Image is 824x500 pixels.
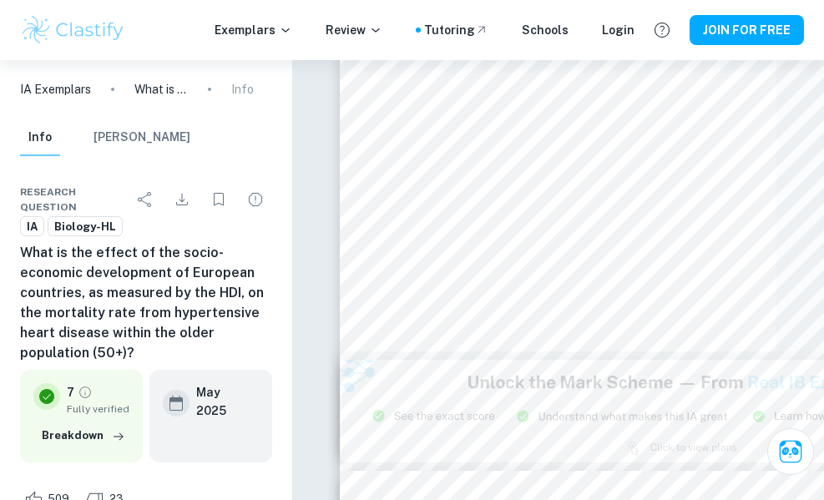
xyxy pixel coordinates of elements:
[602,21,634,39] a: Login
[165,183,199,216] div: Download
[196,383,245,420] h6: May 2025
[129,183,162,216] div: Share
[767,428,814,475] button: Ask Clai
[20,80,91,98] a: IA Exemplars
[522,21,569,39] a: Schools
[134,80,188,98] p: What is the effect of the socio-economic development of European countries, as measured by the HD...
[215,21,292,39] p: Exemplars
[690,15,804,45] button: JOIN FOR FREE
[21,219,43,235] span: IA
[20,119,60,156] button: Info
[239,183,272,216] div: Report issue
[78,385,93,400] a: Grade fully verified
[48,216,123,237] a: Biology-HL
[20,13,126,47] img: Clastify logo
[648,16,676,44] button: Help and Feedback
[20,243,272,363] h6: What is the effect of the socio-economic development of European countries, as measured by the HD...
[67,383,74,402] p: 7
[20,184,129,215] span: Research question
[326,21,382,39] p: Review
[48,219,122,235] span: Biology-HL
[231,80,254,98] p: Info
[424,21,488,39] a: Tutoring
[94,119,190,156] button: [PERSON_NAME]
[20,216,44,237] a: IA
[202,183,235,216] div: Bookmark
[67,402,129,417] span: Fully verified
[38,423,129,448] button: Breakdown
